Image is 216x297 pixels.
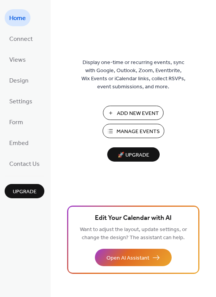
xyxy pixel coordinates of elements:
span: Connect [9,33,33,46]
button: Open AI Assistant [95,249,172,266]
span: Embed [9,137,29,150]
a: Connect [5,30,37,47]
span: 🚀 Upgrade [112,150,155,160]
a: Settings [5,93,37,110]
a: Contact Us [5,155,44,172]
span: Form [9,116,23,129]
span: Upgrade [13,188,37,196]
a: Views [5,51,30,68]
span: Views [9,54,26,66]
button: Manage Events [103,124,164,138]
a: Embed [5,134,33,151]
span: Display one-time or recurring events, sync with Google, Outlook, Zoom, Eventbrite, Wix Events or ... [81,59,186,91]
a: Home [5,9,30,26]
a: Design [5,72,33,89]
button: Upgrade [5,184,44,198]
span: Contact Us [9,158,40,170]
button: Add New Event [103,106,164,120]
span: Add New Event [117,110,159,118]
span: Home [9,12,26,25]
span: Manage Events [116,128,160,136]
span: Design [9,75,29,87]
span: Want to adjust the layout, update settings, or change the design? The assistant can help. [80,224,187,243]
span: Open AI Assistant [106,254,149,262]
a: Form [5,113,28,130]
img: logo_icon.svg [124,25,142,44]
span: Settings [9,96,32,108]
span: Edit Your Calendar with AI [95,213,172,224]
button: 🚀 Upgrade [107,147,160,162]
